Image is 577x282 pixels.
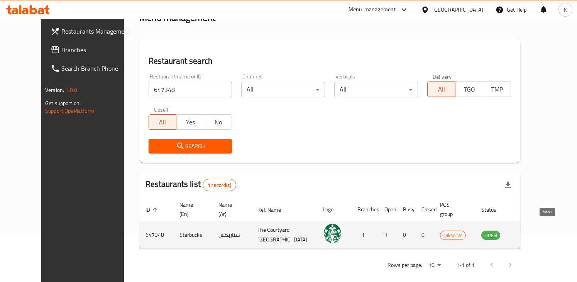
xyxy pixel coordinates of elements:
button: No [204,114,232,130]
img: Starbucks [323,224,342,243]
h2: Menu management [139,12,215,24]
span: TMP [486,84,508,95]
span: Restaurants Management [61,27,132,36]
span: No [207,117,229,128]
th: Branches [351,198,378,221]
div: All [241,82,325,97]
button: Search [149,139,232,153]
span: Status [481,205,506,214]
span: Branches [61,45,132,54]
input: Search for restaurant name or ID.. [149,82,232,97]
td: 1 [378,221,397,249]
td: 0 [415,221,434,249]
span: Name (En) [179,200,203,219]
span: Qikserve [440,231,465,240]
span: OPEN [481,231,500,240]
div: [GEOGRAPHIC_DATA] [432,5,483,14]
span: 1.0.0 [65,85,77,95]
button: Yes [176,114,204,130]
span: 1 record(s) [203,182,236,189]
label: Upsell [154,107,168,112]
a: Restaurants Management [44,22,138,41]
span: Name (Ar) [218,200,242,219]
span: All [152,117,174,128]
td: ستاربكس [212,221,251,249]
span: Search Branch Phone [61,64,132,73]
td: 0 [397,221,415,249]
span: POS group [440,200,466,219]
td: Starbucks [173,221,212,249]
th: Busy [397,198,415,221]
table: enhanced table [139,198,542,249]
h2: Restaurant search [149,55,511,67]
span: K [564,5,567,14]
th: Action [516,198,542,221]
span: Get support on: [45,98,81,108]
button: TGO [455,82,483,97]
span: Ref. Name [257,205,291,214]
span: All [431,84,452,95]
a: Search Branch Phone [44,59,138,78]
p: Rows per page: [387,260,422,270]
span: ID [146,205,160,214]
h2: Restaurants list [146,178,236,191]
label: Delivery [433,74,452,79]
button: All [149,114,177,130]
div: Rows per page: [425,260,444,271]
button: All [427,82,455,97]
a: Support.OpsPlatform [45,106,94,116]
a: Branches [44,41,138,59]
div: OPEN [481,231,500,240]
p: 1-1 of 1 [456,260,475,270]
th: Open [378,198,397,221]
div: Menu-management [349,5,396,14]
div: All [334,82,418,97]
div: Export file [499,176,517,194]
span: Yes [179,117,201,128]
th: Closed [415,198,434,221]
td: The Courtyard [GEOGRAPHIC_DATA] [251,221,316,249]
span: Version: [45,85,64,95]
th: Logo [316,198,351,221]
span: TGO [459,84,480,95]
span: Search [155,141,226,151]
td: 1 [351,221,378,249]
button: TMP [483,82,511,97]
td: 647348 [139,221,173,249]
